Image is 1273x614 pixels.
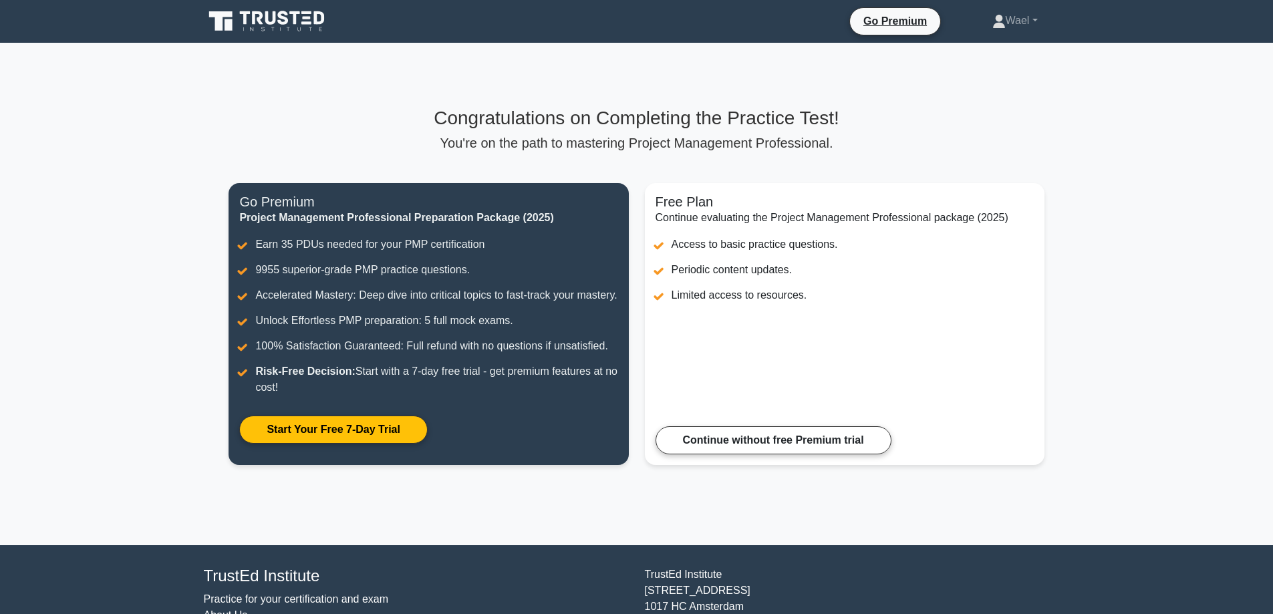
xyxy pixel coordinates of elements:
[204,567,629,586] h4: TrustEd Institute
[229,135,1044,151] p: You're on the path to mastering Project Management Professional.
[855,13,935,29] a: Go Premium
[229,107,1044,130] h3: Congratulations on Completing the Practice Test!
[204,593,389,605] a: Practice for your certification and exam
[239,416,427,444] a: Start Your Free 7-Day Trial
[960,7,1070,34] a: Wael
[656,426,891,454] a: Continue without free Premium trial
